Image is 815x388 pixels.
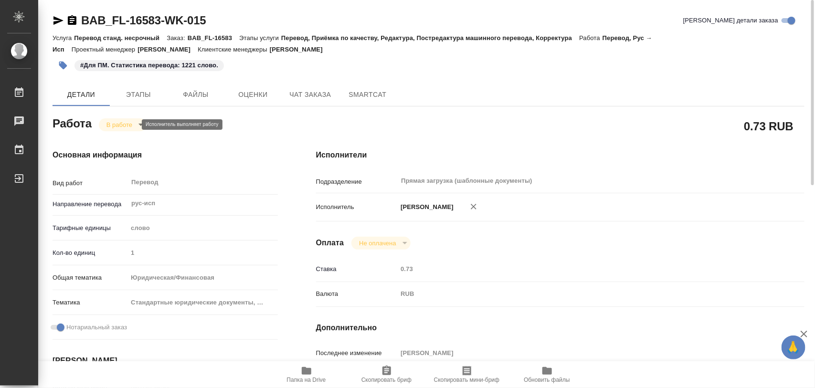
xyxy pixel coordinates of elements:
[116,89,161,101] span: Этапы
[138,46,198,53] p: [PERSON_NAME]
[579,34,603,42] p: Работа
[198,46,270,53] p: Клиентские менеджеры
[80,61,218,70] p: #Для ПМ. Статистика перевода: 1221 слово.
[104,121,135,129] button: В работе
[347,361,427,388] button: Скопировать бриф
[230,89,276,101] span: Оценки
[188,34,239,42] p: BAB_FL-16583
[427,361,507,388] button: Скопировать мини-бриф
[53,298,127,307] p: Тематика
[66,323,127,332] span: Нотариальный заказ
[287,89,333,101] span: Чат заказа
[58,89,104,101] span: Детали
[74,61,225,69] span: Для ПМ. Статистика перевода: 1221 слово.
[66,15,78,26] button: Скопировать ссылку
[316,237,344,249] h4: Оплата
[351,237,410,250] div: В работе
[507,361,587,388] button: Обновить файлы
[744,118,794,134] h2: 0.73 RUB
[683,16,778,25] span: [PERSON_NAME] детали заказа
[53,199,127,209] p: Направление перевода
[173,89,219,101] span: Файлы
[99,118,147,131] div: В работе
[316,289,398,299] p: Валюта
[463,196,484,217] button: Удалить исполнителя
[127,246,277,260] input: Пустое поле
[53,55,74,76] button: Добавить тэг
[53,149,278,161] h4: Основная информация
[316,149,804,161] h4: Исполнители
[53,223,127,233] p: Тарифные единицы
[72,46,138,53] p: Проектный менеджер
[167,34,187,42] p: Заказ:
[316,177,398,187] p: Подразделение
[239,34,281,42] p: Этапы услуги
[397,262,763,276] input: Пустое поле
[53,248,127,258] p: Кол-во единиц
[270,46,330,53] p: [PERSON_NAME]
[127,220,277,236] div: слово
[785,337,802,357] span: 🙏
[397,202,454,212] p: [PERSON_NAME]
[434,377,499,383] span: Скопировать мини-бриф
[53,273,127,283] p: Общая тематика
[53,178,127,188] p: Вид работ
[316,348,398,358] p: Последнее изменение
[316,202,398,212] p: Исполнитель
[127,294,277,311] div: Стандартные юридические документы, договоры, уставы
[53,114,92,131] h2: Работа
[74,34,167,42] p: Перевод станд. несрочный
[281,34,579,42] p: Перевод, Приёмка по качеству, Редактура, Постредактура машинного перевода, Корректура
[53,355,278,367] h4: [PERSON_NAME]
[127,270,277,286] div: Юридическая/Финансовая
[53,15,64,26] button: Скопировать ссылку для ЯМессенджера
[53,34,74,42] p: Услуга
[397,286,763,302] div: RUB
[287,377,326,383] span: Папка на Drive
[356,239,399,247] button: Не оплачена
[345,89,391,101] span: SmartCat
[316,264,398,274] p: Ставка
[361,377,412,383] span: Скопировать бриф
[316,322,804,334] h4: Дополнительно
[81,14,206,27] a: BAB_FL-16583-WK-015
[266,361,347,388] button: Папка на Drive
[782,336,805,359] button: 🙏
[397,346,763,360] input: Пустое поле
[524,377,570,383] span: Обновить файлы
